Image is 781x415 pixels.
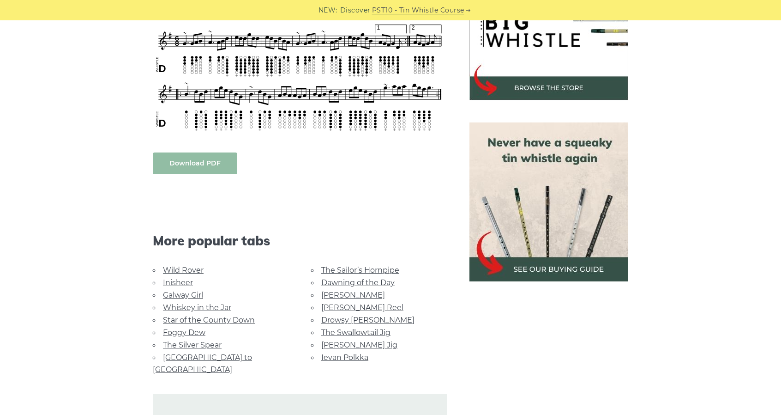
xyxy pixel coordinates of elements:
a: Drowsy [PERSON_NAME] [321,316,415,324]
img: tin whistle buying guide [469,122,628,281]
span: More popular tabs [153,233,447,249]
a: [PERSON_NAME] Jig [321,341,397,349]
span: NEW: [318,5,337,16]
a: Foggy Dew [163,328,205,337]
a: Galway Girl [163,291,203,299]
a: The Swallowtail Jig [321,328,390,337]
a: Inisheer [163,278,193,287]
a: [PERSON_NAME] Reel [321,303,403,312]
a: Dawning of the Day [321,278,395,287]
a: PST10 - Tin Whistle Course [372,5,464,16]
span: Discover [340,5,371,16]
a: [GEOGRAPHIC_DATA] to [GEOGRAPHIC_DATA] [153,353,252,374]
a: The Silver Spear [163,341,222,349]
a: [PERSON_NAME] [321,291,385,299]
a: Ievan Polkka [321,353,368,362]
a: Star of the County Down [163,316,255,324]
a: Download PDF [153,153,237,174]
a: The Sailor’s Hornpipe [321,266,399,275]
a: Wild Rover [163,266,204,275]
a: Whiskey in the Jar [163,303,231,312]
